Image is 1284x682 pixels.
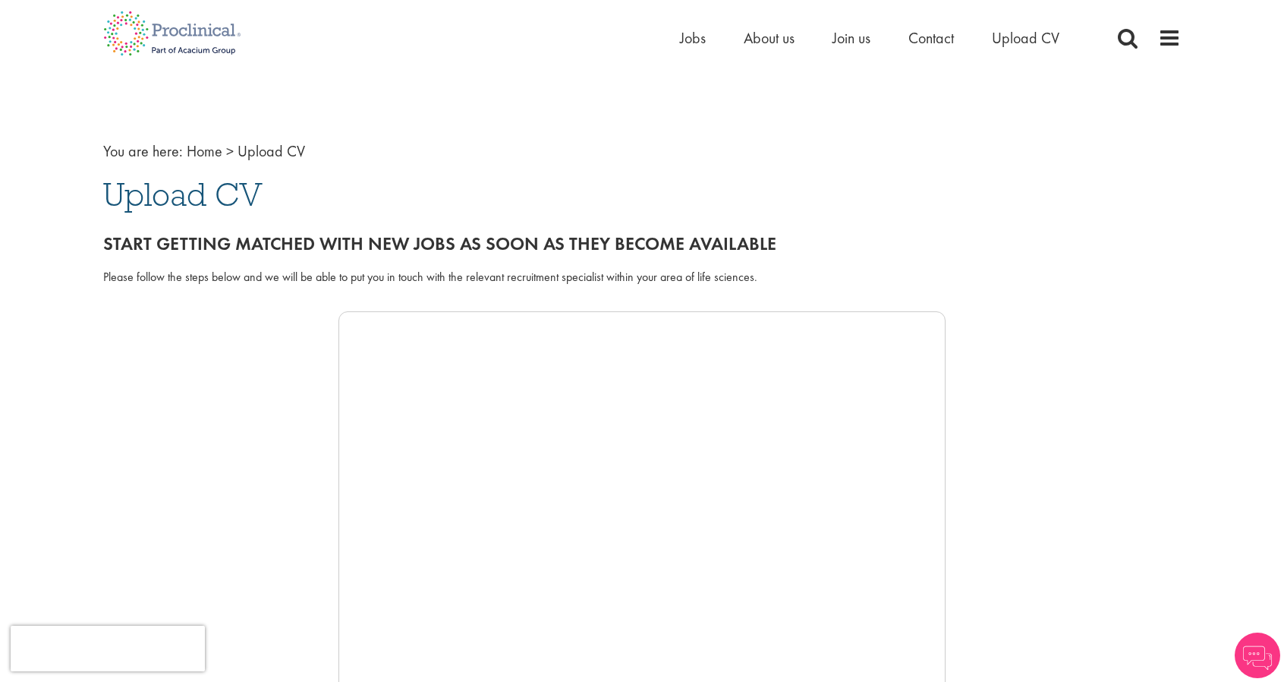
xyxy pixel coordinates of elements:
[1235,633,1280,678] img: Chatbot
[226,141,234,161] span: >
[103,234,1181,254] h2: Start getting matched with new jobs as soon as they become available
[187,141,222,161] a: breadcrumb link
[832,28,870,48] a: Join us
[103,269,1181,286] div: Please follow the steps below and we will be able to put you in touch with the relevant recruitme...
[238,141,305,161] span: Upload CV
[908,28,954,48] a: Contact
[11,626,205,671] iframe: reCAPTCHA
[744,28,795,48] a: About us
[680,28,706,48] a: Jobs
[103,174,263,215] span: Upload CV
[103,141,183,161] span: You are here:
[992,28,1059,48] a: Upload CV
